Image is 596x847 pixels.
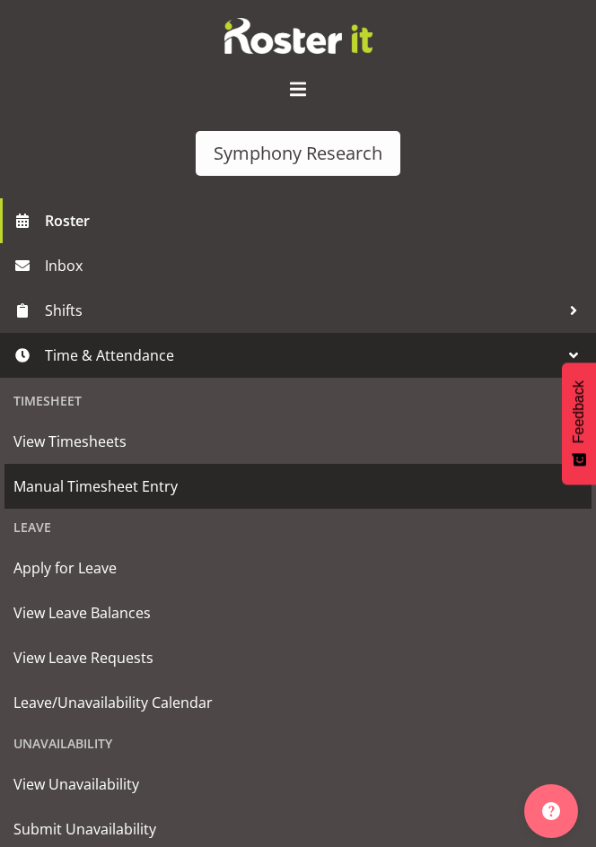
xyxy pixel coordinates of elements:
img: help-xxl-2.png [542,802,560,820]
span: Apply for Leave [13,554,583,581]
span: View Timesheets [13,428,583,455]
span: View Leave Balances [13,599,583,626]
span: View Leave Requests [13,644,583,671]
a: Apply for Leave [4,546,592,590]
a: View Timesheets [4,419,592,464]
span: Shifts [45,297,560,324]
div: Unavailability [4,725,592,762]
div: Symphony Research [214,140,382,167]
a: Leave/Unavailability Calendar [4,680,592,725]
button: Feedback - Show survey [562,362,596,485]
span: View Unavailability [13,771,583,798]
span: Manual Timesheet Entry [13,473,583,500]
a: View Unavailability [4,762,592,807]
img: Rosterit website logo [224,18,372,54]
span: Time & Attendance [45,342,560,369]
div: Leave [4,509,592,546]
div: Timesheet [4,382,592,419]
a: Manual Timesheet Entry [4,464,592,509]
span: Roster [45,207,587,234]
span: Submit Unavailability [13,816,583,843]
span: Feedback [571,380,587,443]
a: View Leave Balances [4,590,592,635]
span: Inbox [45,252,587,279]
span: Leave/Unavailability Calendar [13,689,583,716]
a: View Leave Requests [4,635,592,680]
